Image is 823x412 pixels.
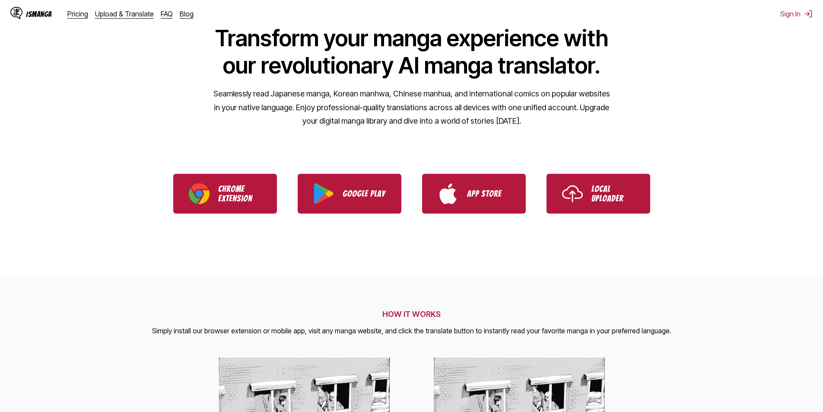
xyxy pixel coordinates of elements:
[547,174,650,214] a: Use IsManga Local Uploader
[173,174,277,214] a: Download IsManga Chrome Extension
[95,10,154,18] a: Upload & Translate
[343,189,386,198] p: Google Play
[298,174,401,214] a: Download IsManga from Google Play
[180,10,194,18] a: Blog
[438,183,458,204] img: App Store logo
[780,10,813,18] button: Sign In
[313,183,334,204] img: Google Play logo
[213,25,610,79] h1: Transform your manga experience with our revolutionary AI manga translator.
[804,10,813,18] img: Sign out
[422,174,526,214] a: Download IsManga from App Store
[467,189,510,198] p: App Store
[152,326,671,337] p: Simply install our browser extension or mobile app, visit any manga website, and click the transl...
[67,10,88,18] a: Pricing
[562,183,583,204] img: Upload icon
[161,10,173,18] a: FAQ
[213,87,610,128] p: Seamlessly read Japanese manga, Korean manhwa, Chinese manhua, and international comics on popula...
[591,184,635,203] p: Local Uploader
[189,183,210,204] img: Chrome logo
[218,184,261,203] p: Chrome Extension
[10,7,22,19] img: IsManga Logo
[10,7,67,21] a: IsManga LogoIsManga
[26,10,52,18] div: IsManga
[152,310,671,319] h2: HOW IT WORKS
